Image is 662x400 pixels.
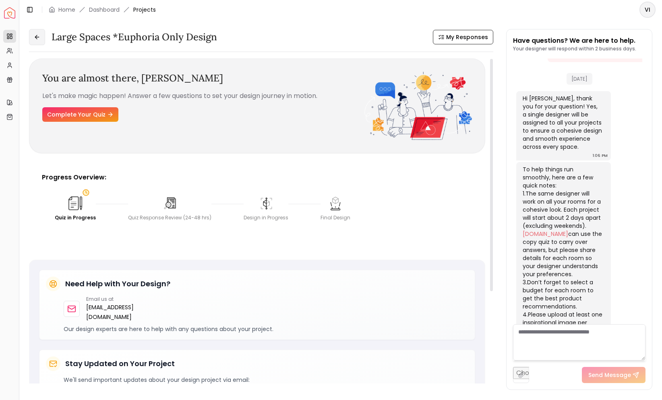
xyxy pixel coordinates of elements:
[327,195,343,211] img: Final Design
[567,73,592,85] span: [DATE]
[133,6,156,14] span: Projects
[4,7,15,19] a: Spacejoy
[64,376,468,384] p: We'll send important updates about your design project via email:
[42,107,118,122] a: Complete Your Quiz
[433,30,493,44] button: My Responses
[321,215,350,221] div: Final Design
[141,72,223,84] span: [PERSON_NAME]
[523,230,568,238] a: [DOMAIN_NAME]
[49,6,156,14] nav: breadcrumb
[446,33,488,41] span: My Responses
[65,278,170,290] h5: Need Help with Your Design?
[523,94,603,151] div: Hi [PERSON_NAME], thank you for your question! Yes, a single designer will be assigned to all you...
[593,152,608,160] div: 1:06 PM
[258,195,274,211] img: Design in Progress
[513,36,636,46] p: Have questions? We are here to help.
[42,173,472,182] p: Progress Overview:
[42,91,364,101] p: Let's make magic happen! Answer a few questions to set your design journey in motion.
[89,6,120,14] a: Dashboard
[639,2,656,18] button: VI
[64,325,468,333] p: Our design experts are here to help with any questions about your project.
[42,72,364,85] h3: You are almost there,
[52,31,217,44] h3: Large Spaces *Euphoria Only design
[58,6,75,14] a: Home
[86,302,155,322] a: [EMAIL_ADDRESS][DOMAIN_NAME]
[55,215,96,221] div: Quiz in Progress
[244,215,288,221] div: Design in Progress
[128,215,211,221] div: Quiz Response Review (24-48 hrs)
[523,165,603,343] div: To help things run smoothly, here are a few quick notes: 1.The same designer will work on all you...
[364,72,472,140] img: Fun quiz resume - image
[4,7,15,19] img: Spacejoy Logo
[65,358,175,369] h5: Stay Updated on Your Project
[640,2,655,17] span: VI
[513,46,636,52] p: Your designer will respond within 2 business days.
[162,195,178,211] img: Quiz Response Review (24-48 hrs)
[86,296,155,302] p: Email us at
[66,194,84,212] img: Quiz in Progress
